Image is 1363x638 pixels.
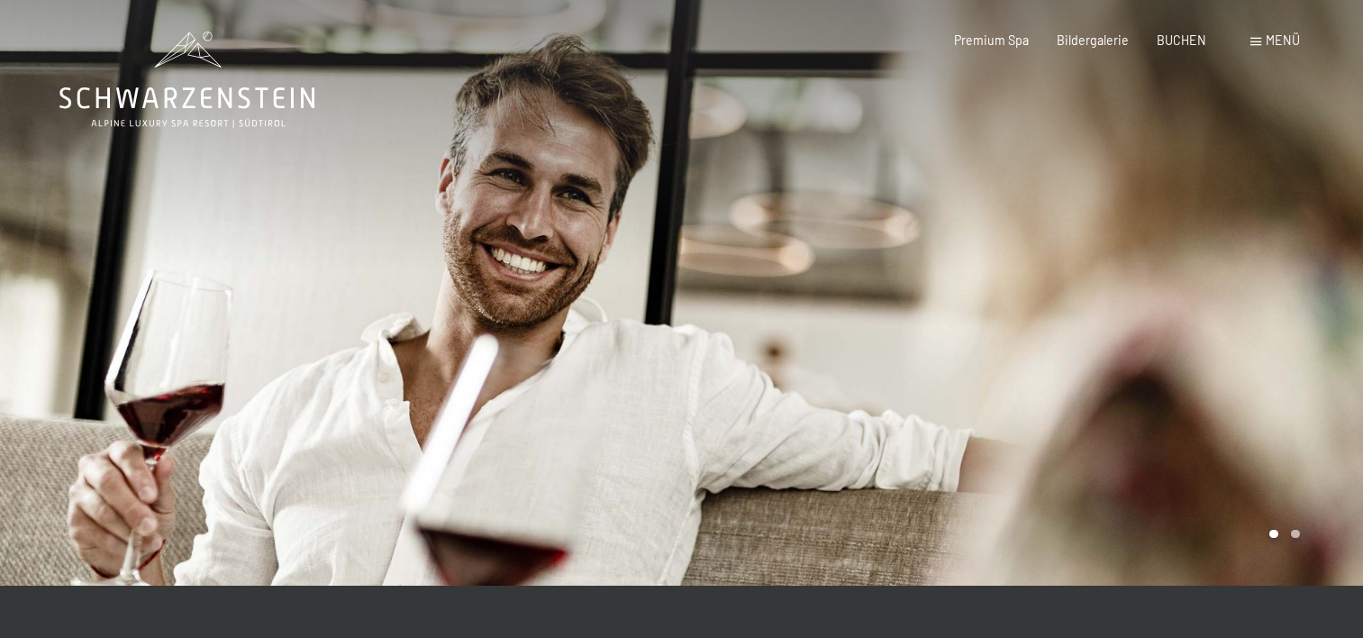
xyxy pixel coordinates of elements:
a: Premium Spa [954,32,1029,48]
div: Carousel Page 1 (Current Slide) [1269,530,1278,539]
div: Carousel Page 2 [1291,530,1300,539]
a: Bildergalerie [1057,32,1129,48]
div: Carousel Pagination [1263,530,1299,539]
a: BUCHEN [1157,32,1206,48]
span: Menü [1266,32,1300,48]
